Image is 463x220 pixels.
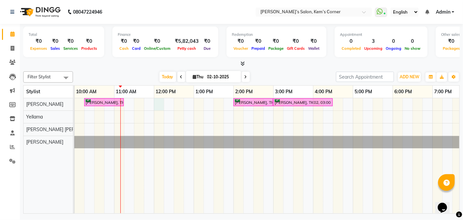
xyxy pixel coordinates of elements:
[201,37,213,45] div: ₹0
[62,46,80,51] span: Services
[29,46,49,51] span: Expenses
[142,46,172,51] span: Online/Custom
[29,32,99,37] div: Total
[363,37,384,45] div: 3
[435,193,456,213] iframe: chat widget
[118,32,213,37] div: Finance
[267,46,285,51] span: Package
[191,74,205,79] span: Thu
[340,32,422,37] div: Appointment
[340,46,363,51] span: Completed
[267,37,285,45] div: ₹0
[403,37,422,45] div: 0
[142,37,172,45] div: ₹0
[28,74,51,79] span: Filter Stylist
[160,72,176,82] span: Today
[285,37,306,45] div: ₹0
[232,37,250,45] div: ₹0
[336,72,394,82] input: Search Appointment
[306,37,321,45] div: ₹0
[285,46,306,51] span: Gift Cards
[26,114,43,120] span: Yellama
[384,37,403,45] div: 0
[250,46,267,51] span: Prepaid
[26,139,63,145] span: [PERSON_NAME]
[202,46,212,51] span: Due
[234,99,272,106] div: [PERSON_NAME], TK03, 02:00 PM-03:00 PM, [DEMOGRAPHIC_DATA] hair cut with ([PERSON_NAME])
[205,72,238,82] input: 2025-10-02
[353,87,374,97] a: 5:00 PM
[73,3,102,21] b: 08047224946
[250,37,267,45] div: ₹0
[154,87,178,97] a: 12:00 PM
[75,87,99,97] a: 10:00 AM
[433,87,454,97] a: 7:00 PM
[49,37,62,45] div: ₹0
[232,32,321,37] div: Redemption
[114,87,138,97] a: 11:00 AM
[398,72,421,82] button: ADD NEW
[80,37,99,45] div: ₹0
[234,87,255,97] a: 2:00 PM
[393,87,414,97] a: 6:00 PM
[118,46,130,51] span: Cash
[17,3,62,21] img: logo
[29,37,49,45] div: ₹0
[274,87,295,97] a: 3:00 PM
[130,46,142,51] span: Card
[441,46,462,51] span: Packages
[26,126,102,132] span: [PERSON_NAME] [PERSON_NAME]
[340,37,363,45] div: 0
[363,46,384,51] span: Upcoming
[49,46,62,51] span: Sales
[441,37,462,45] div: ₹0
[26,89,40,95] span: Stylist
[313,87,334,97] a: 4:00 PM
[176,46,198,51] span: Petty cash
[85,99,123,106] div: [PERSON_NAME], TK01, 10:15 AM-11:15 AM, Hairwash with blowdry - Above Shoulder
[130,37,142,45] div: ₹0
[26,101,63,107] span: [PERSON_NAME]
[194,87,215,97] a: 1:00 PM
[80,46,99,51] span: Products
[118,37,130,45] div: ₹0
[172,37,201,45] div: ₹5,82,043
[436,9,450,16] span: Admin
[403,46,422,51] span: No show
[400,74,419,79] span: ADD NEW
[232,46,250,51] span: Voucher
[306,46,321,51] span: Wallet
[62,37,80,45] div: ₹0
[274,99,332,106] div: [PERSON_NAME], TK02, 03:00 PM-04:30 PM, Hairwash with blowdry - Waist Length
[384,46,403,51] span: Ongoing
